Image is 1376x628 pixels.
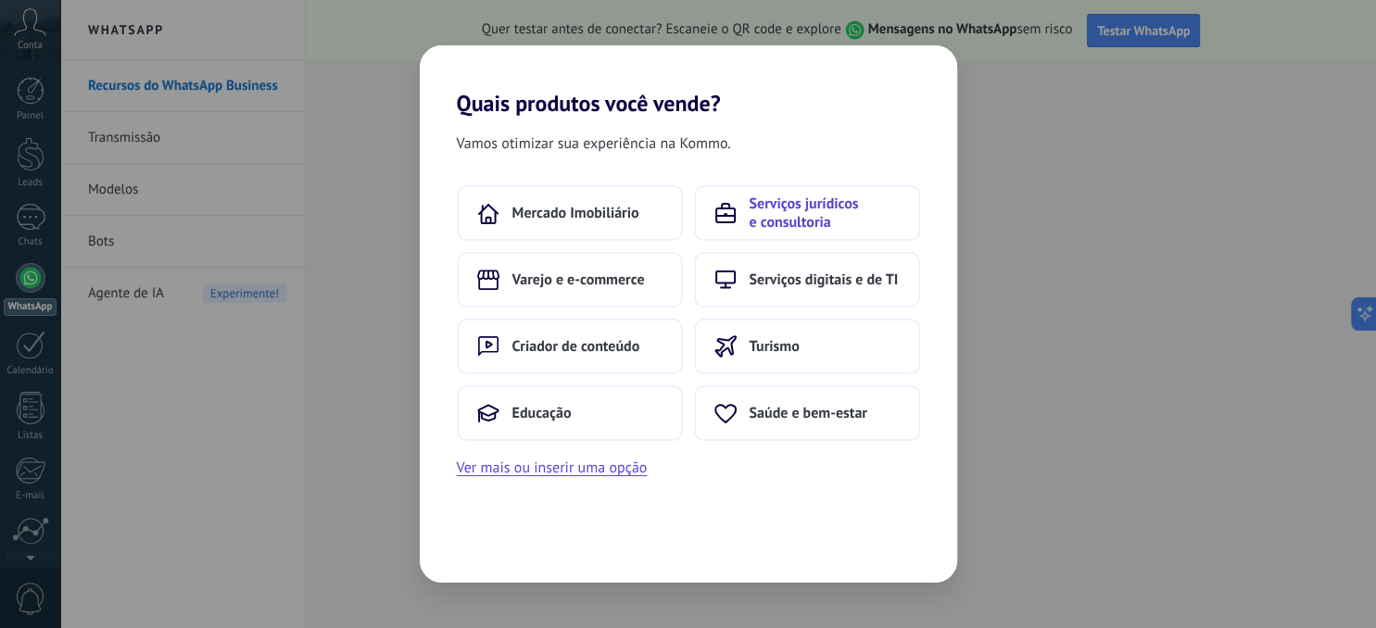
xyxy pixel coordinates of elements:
[457,456,648,480] button: Ver mais ou inserir uma opção
[750,270,899,289] span: Serviços digitais e de TI
[694,319,920,374] button: Turismo
[694,385,920,441] button: Saúde e bem-estar
[694,252,920,308] button: Serviços digitais e de TI
[457,132,731,156] span: Vamos otimizar sua experiência na Kommo.
[420,45,957,117] h2: Quais produtos você vende?
[457,319,683,374] button: Criador de conteúdo
[512,270,645,289] span: Varejo e e-commerce
[512,204,639,222] span: Mercado Imobiliário
[750,404,867,422] span: Saúde e bem-estar
[512,337,640,356] span: Criador de conteúdo
[694,185,920,241] button: Serviços jurídicos e consultoria
[457,385,683,441] button: Educação
[457,185,683,241] button: Mercado Imobiliário
[512,404,572,422] span: Educação
[750,195,900,232] span: Serviços jurídicos e consultoria
[750,337,800,356] span: Turismo
[457,252,683,308] button: Varejo e e-commerce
